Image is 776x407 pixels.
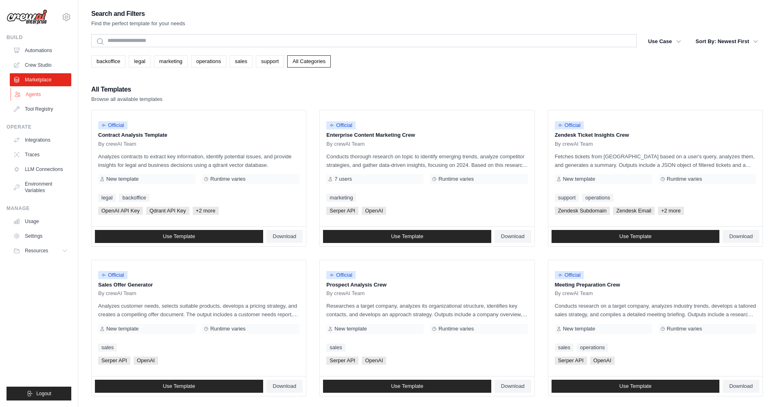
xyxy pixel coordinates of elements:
span: By crewAI Team [326,141,365,147]
span: Use Template [163,383,195,389]
a: marketing [154,55,188,68]
span: By crewAI Team [98,290,136,297]
span: OpenAI [590,357,615,365]
span: Logout [36,390,51,397]
img: Logo [7,9,47,25]
span: Resources [25,247,48,254]
span: Official [98,271,128,279]
a: Integrations [10,133,71,147]
a: All Categories [287,55,331,68]
a: Use Template [552,230,720,243]
span: Official [555,271,584,279]
span: New template [106,176,138,182]
p: Find the perfect template for your needs [91,20,185,28]
span: Use Template [619,383,651,389]
a: backoffice [119,194,149,202]
h2: Search and Filters [91,8,185,20]
div: Operate [7,124,71,130]
p: Analyzes customer needs, selects suitable products, develops a pricing strategy, and creates a co... [98,302,299,319]
a: operations [577,344,608,352]
span: Runtime varies [210,176,246,182]
a: Use Template [323,230,491,243]
a: Download [495,380,531,393]
a: marketing [326,194,356,202]
a: Use Template [323,380,491,393]
p: Contract Analysis Template [98,131,299,139]
span: Download [273,233,297,240]
span: OpenAI [362,207,386,215]
p: Meeting Preparation Crew [555,281,756,289]
span: Zendesk Email [613,207,655,215]
p: Researches a target company, analyzes its organizational structure, identifies key contacts, and ... [326,302,528,319]
a: Download [723,380,759,393]
span: Official [555,121,584,129]
button: Logout [7,387,71,400]
p: Browse all available templates [91,95,163,103]
p: Enterprise Content Marketing Crew [326,131,528,139]
a: Use Template [95,380,263,393]
a: backoffice [91,55,125,68]
p: Sales Offer Generator [98,281,299,289]
a: Environment Variables [10,177,71,197]
span: New template [334,326,367,332]
a: support [256,55,284,68]
span: Serper API [98,357,130,365]
a: operations [582,194,613,202]
a: Use Template [552,380,720,393]
span: Use Template [391,233,423,240]
a: LLM Connections [10,163,71,176]
button: Resources [10,244,71,257]
span: Serper API [555,357,587,365]
span: OpenAI [362,357,386,365]
span: New template [563,176,595,182]
span: +2 more [193,207,219,215]
span: Runtime varies [210,326,246,332]
a: support [555,194,579,202]
a: Crew Studio [10,59,71,72]
div: Manage [7,205,71,212]
span: 7 users [334,176,352,182]
div: Build [7,34,71,41]
a: Automations [10,44,71,57]
span: OpenAI API Key [98,207,143,215]
span: Use Template [391,383,423,389]
span: New template [106,326,138,332]
p: Prospect Analysis Crew [326,281,528,289]
p: Zendesk Ticket Insights Crew [555,131,756,139]
a: Use Template [95,230,263,243]
span: Download [273,383,297,389]
span: +2 more [658,207,684,215]
span: OpenAI [134,357,158,365]
a: Download [495,230,531,243]
button: Use Case [643,34,686,49]
a: Marketplace [10,73,71,86]
a: operations [191,55,226,68]
span: Official [326,121,356,129]
span: Zendesk Subdomain [555,207,610,215]
a: sales [326,344,345,352]
span: Qdrant API Key [146,207,189,215]
p: Analyzes contracts to extract key information, identify potential issues, and provide insights fo... [98,152,299,169]
a: Tool Registry [10,103,71,116]
span: Use Template [163,233,195,240]
span: Serper API [326,207,358,215]
a: legal [129,55,150,68]
a: legal [98,194,116,202]
a: sales [230,55,253,68]
span: Official [98,121,128,129]
span: Runtime varies [667,176,702,182]
span: By crewAI Team [326,290,365,297]
span: By crewAI Team [555,141,593,147]
span: Runtime varies [438,176,474,182]
span: New template [563,326,595,332]
p: Conducts research on a target company, analyzes industry trends, develops a tailored sales strate... [555,302,756,319]
a: Usage [10,215,71,228]
span: By crewAI Team [98,141,136,147]
span: Download [501,233,525,240]
p: Conducts thorough research on topic to identify emerging trends, analyze competitor strategies, a... [326,152,528,169]
h2: All Templates [91,84,163,95]
a: sales [98,344,117,352]
button: Sort By: Newest First [691,34,763,49]
span: Download [729,233,753,240]
span: Runtime varies [667,326,702,332]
